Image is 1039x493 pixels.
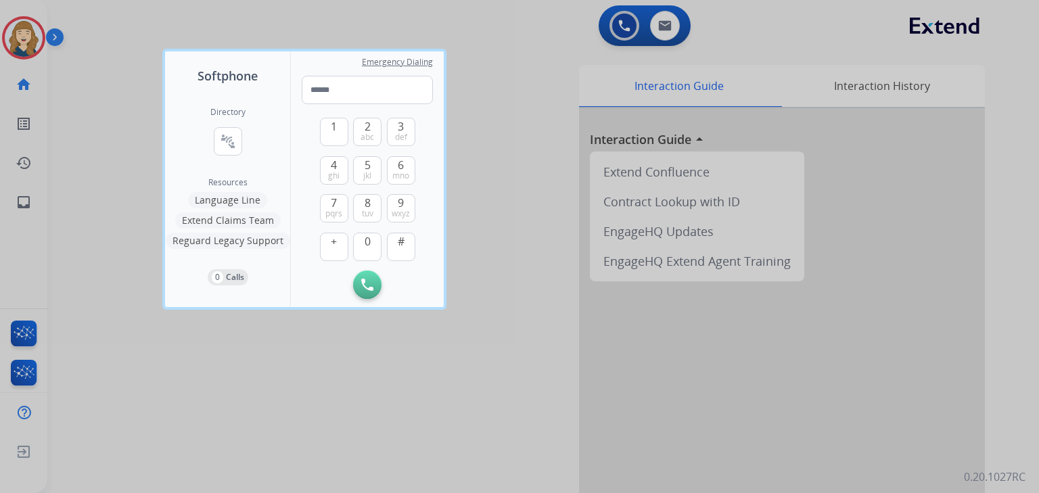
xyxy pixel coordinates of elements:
span: 8 [365,195,371,211]
span: 2 [365,118,371,135]
button: 7pqrs [320,194,348,222]
button: 1 [320,118,348,146]
button: 3def [387,118,415,146]
button: Language Line [188,192,267,208]
button: Reguard Legacy Support [166,233,290,249]
span: abc [361,132,374,143]
button: 5jkl [353,156,382,185]
span: jkl [363,170,371,181]
button: 0 [353,233,382,261]
button: 8tuv [353,194,382,222]
p: Calls [226,271,244,283]
span: 5 [365,157,371,173]
span: + [331,233,337,250]
button: 2abc [353,118,382,146]
span: 3 [398,118,404,135]
p: 0.20.1027RC [964,469,1025,485]
button: 6mno [387,156,415,185]
button: 9wxyz [387,194,415,222]
span: 6 [398,157,404,173]
button: 0Calls [208,269,248,285]
button: Extend Claims Team [175,212,281,229]
span: # [398,233,405,250]
span: pqrs [325,208,342,219]
span: tuv [362,208,373,219]
mat-icon: connect_without_contact [220,133,236,149]
button: + [320,233,348,261]
h2: Directory [210,107,246,118]
span: ghi [328,170,340,181]
span: 7 [331,195,337,211]
span: def [395,132,407,143]
img: call-button [361,279,373,291]
button: 4ghi [320,156,348,185]
span: Emergency Dialing [362,57,433,68]
span: 0 [365,233,371,250]
p: 0 [212,271,223,283]
span: Resources [208,177,248,188]
span: mno [392,170,409,181]
button: # [387,233,415,261]
span: 9 [398,195,404,211]
span: wxyz [392,208,410,219]
span: 1 [331,118,337,135]
span: 4 [331,157,337,173]
span: Softphone [198,66,258,85]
